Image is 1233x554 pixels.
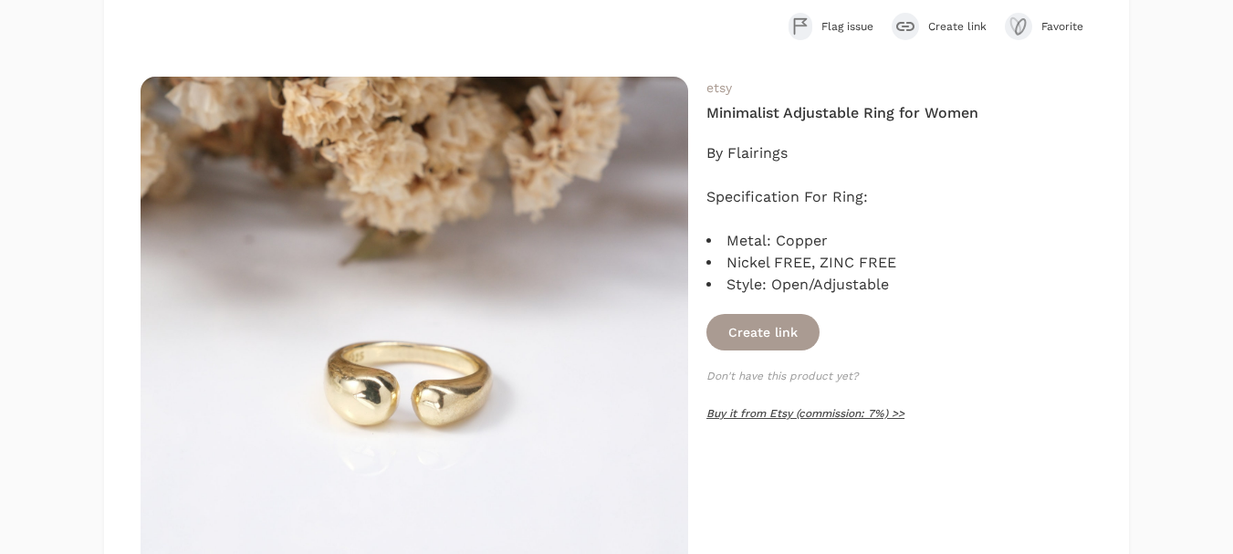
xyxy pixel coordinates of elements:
[1005,13,1092,40] button: Favorite
[706,142,1092,208] div: By Flairings Specification For Ring:
[928,19,987,34] span: Create link
[706,407,904,420] a: Buy it from Etsy (commission: 7%) >>
[706,252,1092,274] li: Nickel FREE, ZINC FREE
[706,369,1092,383] p: Don't have this product yet?
[706,314,820,350] button: Create link
[706,230,1092,252] li: Metal: Copper
[706,80,732,95] a: etsy
[892,13,987,40] button: Create link
[1041,19,1092,34] span: Favorite
[706,102,1092,124] h4: Minimalist Adjustable Ring for Women
[821,19,873,34] span: Flag issue
[789,13,873,40] button: Flag issue
[706,274,1092,296] li: Style: Open/Adjustable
